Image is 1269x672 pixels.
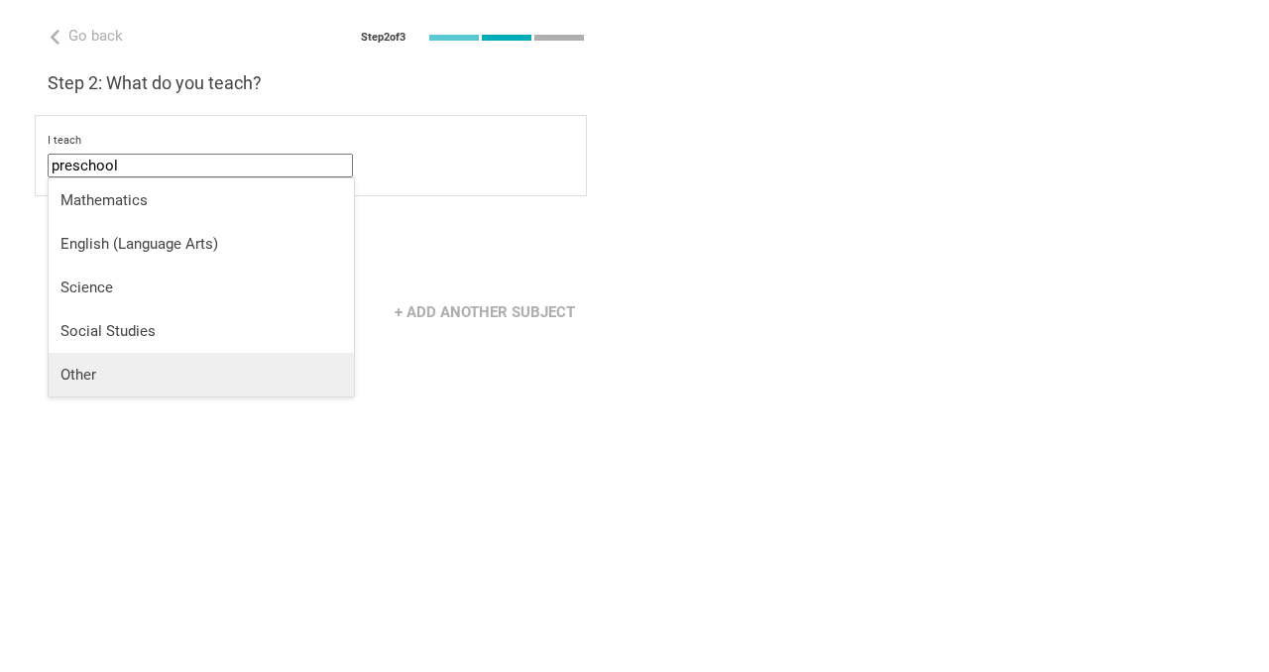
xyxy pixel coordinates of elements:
div: + Add another subject [383,293,587,331]
h3: Step 2: What do you teach? [48,71,587,95]
div: I teach [48,134,574,148]
input: subject or discipline [48,154,353,177]
div: Step 2 of 3 [361,31,405,45]
span: Go back [68,27,123,45]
